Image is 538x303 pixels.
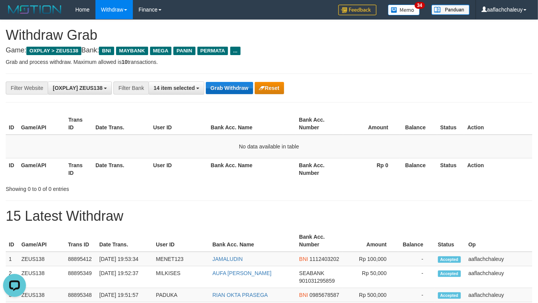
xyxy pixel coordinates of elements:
[65,158,92,180] th: Trans ID
[310,256,339,262] span: Copy 1112403202 to clipboard
[65,252,96,266] td: 88895412
[343,288,398,302] td: Rp 500,000
[153,288,209,302] td: PADUKA
[18,266,65,288] td: ZEUS138
[6,182,218,193] div: Showing 0 to 0 of 0 entries
[96,288,153,302] td: [DATE] 19:51:57
[296,230,343,252] th: Bank Acc. Number
[18,113,65,135] th: Game/API
[18,252,65,266] td: ZEUS138
[6,158,18,180] th: ID
[48,81,112,94] button: [OXPLAY] ZEUS138
[116,47,148,55] span: MAYBANK
[464,113,532,135] th: Action
[400,113,437,135] th: Balance
[6,113,18,135] th: ID
[230,47,241,55] span: ...
[299,278,334,284] span: Copy 901031295859 to clipboard
[53,85,102,91] span: [OXPLAY] ZEUS138
[437,158,464,180] th: Status
[255,82,284,94] button: Reset
[400,158,437,180] th: Balance
[113,81,149,94] div: Filter Bank
[435,230,465,252] th: Status
[18,288,65,302] td: ZEUS138
[299,256,308,262] span: BNI
[415,2,425,9] span: 34
[398,288,435,302] td: -
[153,85,195,91] span: 14 item selected
[150,158,208,180] th: User ID
[398,252,435,266] td: -
[299,292,308,298] span: BNI
[464,158,532,180] th: Action
[6,135,532,158] td: No data available in table
[438,292,461,299] span: Accepted
[6,28,532,43] h1: Withdraw Grab
[173,47,195,55] span: PANIN
[6,47,532,54] h4: Game: Bank:
[6,252,18,266] td: 1
[343,113,400,135] th: Amount
[296,158,343,180] th: Bank Acc. Number
[310,292,339,298] span: Copy 0985678587 to clipboard
[65,113,92,135] th: Trans ID
[92,158,150,180] th: Date Trans.
[6,266,18,288] td: 2
[431,5,470,15] img: panduan.png
[6,230,18,252] th: ID
[438,256,461,263] span: Accepted
[465,252,532,266] td: aaflachchaleuy
[398,266,435,288] td: -
[398,230,435,252] th: Balance
[338,5,376,15] img: Feedback.jpg
[296,113,343,135] th: Bank Acc. Number
[343,230,398,252] th: Amount
[6,4,64,15] img: MOTION_logo.png
[18,230,65,252] th: Game/API
[6,209,532,224] h1: 15 Latest Withdraw
[6,58,532,66] p: Grab and process withdraw. Maximum allowed is transactions.
[92,113,150,135] th: Date Trans.
[206,82,253,94] button: Grab Withdraw
[150,113,208,135] th: User ID
[438,270,461,277] span: Accepted
[465,230,532,252] th: Op
[65,230,96,252] th: Trans ID
[343,266,398,288] td: Rp 50,000
[208,158,296,180] th: Bank Acc. Name
[96,266,153,288] td: [DATE] 19:52:37
[65,288,96,302] td: 88895348
[212,270,271,276] a: AUFA [PERSON_NAME]
[465,288,532,302] td: aaflachchaleuy
[96,252,153,266] td: [DATE] 19:53:34
[437,113,464,135] th: Status
[299,270,324,276] span: SEABANK
[343,158,400,180] th: Rp 0
[121,59,128,65] strong: 10
[153,230,209,252] th: User ID
[153,266,209,288] td: MILKISES
[209,230,296,252] th: Bank Acc. Name
[343,252,398,266] td: Rp 100,000
[465,266,532,288] td: aaflachchaleuy
[208,113,296,135] th: Bank Acc. Name
[197,47,228,55] span: PERMATA
[6,81,48,94] div: Filter Website
[96,230,153,252] th: Date Trans.
[65,266,96,288] td: 88895349
[26,47,81,55] span: OXPLAY > ZEUS138
[212,256,242,262] a: JAMALUDIN
[150,47,172,55] span: MEGA
[153,252,209,266] td: MENET123
[149,81,204,94] button: 14 item selected
[99,47,114,55] span: BNI
[3,3,26,26] button: Open LiveChat chat widget
[388,5,420,15] img: Button%20Memo.svg
[18,158,65,180] th: Game/API
[212,292,268,298] a: RIAN OKTA PRASEGA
